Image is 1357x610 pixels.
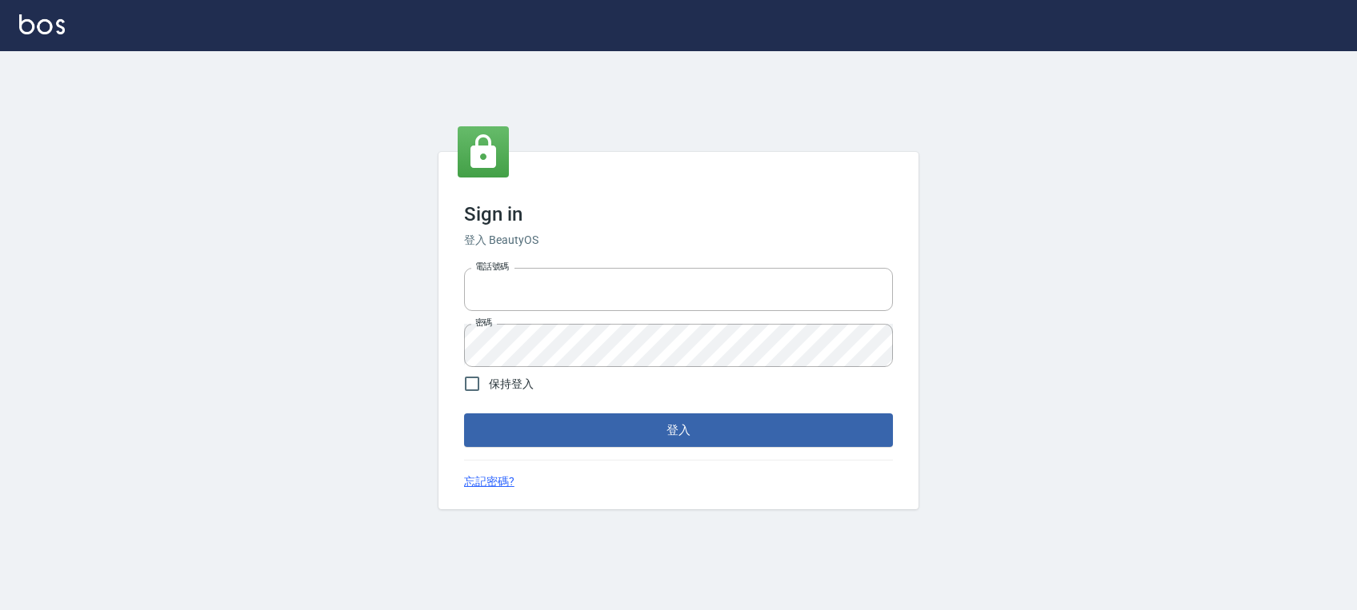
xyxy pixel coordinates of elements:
a: 忘記密碼? [464,473,514,490]
button: 登入 [464,413,893,447]
h6: 登入 BeautyOS [464,232,893,249]
img: Logo [19,14,65,34]
label: 電話號碼 [475,261,509,273]
span: 保持登入 [489,376,534,393]
h3: Sign in [464,203,893,225]
label: 密碼 [475,317,492,329]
